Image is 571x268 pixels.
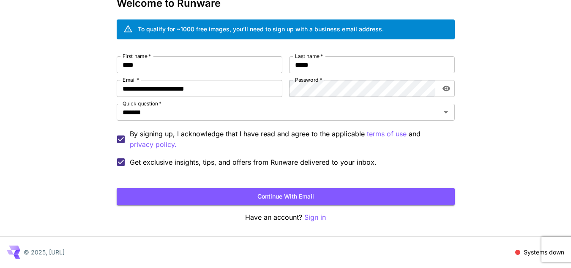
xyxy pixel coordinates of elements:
[123,52,151,60] label: First name
[117,212,455,223] p: Have an account?
[130,139,177,150] button: By signing up, I acknowledge that I have read and agree to the applicable terms of use and
[130,157,377,167] span: Get exclusive insights, tips, and offers from Runware delivered to your inbox.
[304,212,326,223] button: Sign in
[524,248,564,257] p: Systems down
[367,129,407,139] button: By signing up, I acknowledge that I have read and agree to the applicable and privacy policy.
[130,139,177,150] p: privacy policy.
[440,106,452,118] button: Open
[295,52,323,60] label: Last name
[439,81,454,96] button: toggle password visibility
[295,76,322,83] label: Password
[123,100,161,107] label: Quick question
[117,188,455,205] button: Continue with email
[367,129,407,139] p: terms of use
[123,76,139,83] label: Email
[24,248,65,257] p: © 2025, [URL]
[130,129,448,150] p: By signing up, I acknowledge that I have read and agree to the applicable and
[138,25,384,33] div: To qualify for ~1000 free images, you’ll need to sign up with a business email address.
